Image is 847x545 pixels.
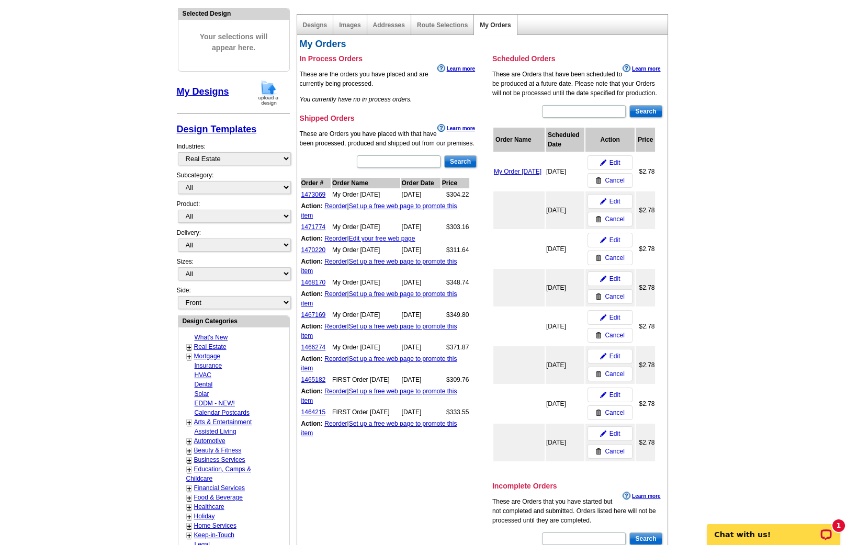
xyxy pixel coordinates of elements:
[177,171,290,199] div: Subcategory:
[195,409,250,416] a: Calendar Postcards
[194,437,225,445] a: Automotive
[301,323,323,330] b: Action:
[636,424,655,461] td: $2.78
[300,70,478,88] p: These are the orders you have placed and are currently being processed.
[324,290,347,298] a: Reorder
[301,388,323,395] b: Action:
[177,124,257,134] a: Design Templates
[629,105,662,118] input: Search
[301,344,326,351] a: 1466274
[442,189,470,200] td: $304.22
[194,418,252,426] a: Arts & Entertainment
[636,191,655,229] td: $2.78
[301,408,326,416] a: 1464215
[417,21,468,29] a: Route Selections
[629,532,662,545] input: Search
[401,310,441,320] td: [DATE]
[332,245,400,255] td: My Order [DATE]
[301,355,457,372] a: Set up a free web page to promote this item
[301,246,326,254] a: 1470220
[332,277,400,288] td: My Order [DATE]
[636,128,655,152] th: Price
[442,342,470,353] td: $371.87
[195,371,211,379] a: HVAC
[300,129,478,148] p: These are Orders you have placed with that have been processed, produced and shipped out from our...
[186,21,281,64] span: Your selections will appear here.
[609,429,620,438] span: Edit
[600,392,606,398] img: pencil-icon.gif
[300,113,478,123] h3: Shipped Orders
[301,256,470,276] td: |
[332,407,400,417] td: FIRST Order [DATE]
[194,494,243,501] a: Food & Beverage
[301,420,457,437] a: Set up a free web page to promote this item
[609,158,620,167] span: Edit
[187,513,191,521] a: +
[605,176,624,185] span: Cancel
[195,390,209,398] a: Solar
[300,96,412,103] em: You currently have no in process orders.
[444,155,477,168] input: Search
[595,177,602,184] img: trashcan-icon.gif
[700,512,847,545] iframe: LiveChat chat widget
[605,253,624,263] span: Cancel
[324,388,347,395] a: Reorder
[605,447,624,456] span: Cancel
[300,54,478,63] h3: In Process Orders
[195,334,228,341] a: What's New
[187,447,191,455] a: +
[187,343,191,351] a: +
[600,314,606,321] img: pencil-icon.gif
[303,21,327,29] a: Designs
[401,222,441,232] td: [DATE]
[609,274,620,283] span: Edit
[301,376,326,383] a: 1465182
[605,408,624,417] span: Cancel
[187,456,191,464] a: +
[588,194,633,209] a: Edit
[636,385,655,423] td: $2.78
[480,21,511,29] a: My Orders
[301,233,470,244] td: |
[194,503,224,510] a: Healthcare
[494,168,541,175] a: My Order [DATE]
[301,191,326,198] a: 1473069
[401,342,441,353] td: [DATE]
[401,189,441,200] td: [DATE]
[301,223,326,231] a: 1471774
[187,465,191,474] a: +
[442,277,470,288] td: $348.74
[195,362,222,369] a: Insurance
[605,331,624,340] span: Cancel
[595,410,602,416] img: trashcan-icon.gif
[324,202,347,210] a: Reorder
[401,407,441,417] td: [DATE]
[177,228,290,257] div: Delivery:
[177,286,290,310] div: Side:
[636,346,655,384] td: $2.78
[401,245,441,255] td: [DATE]
[442,374,470,385] td: $309.76
[588,271,633,286] a: Edit
[600,430,606,437] img: pencil-icon.gif
[187,522,191,530] a: +
[546,128,584,152] th: Scheduled Date
[588,233,633,247] a: Edit
[194,531,234,539] a: Keep-in-Touch
[300,39,663,50] h2: My Orders
[301,289,470,309] td: |
[187,531,191,540] a: +
[546,191,584,229] td: [DATE]
[492,497,663,525] p: These are Orders that you have started but not completed and submitted. Orders listed here will n...
[332,342,400,353] td: My Order [DATE]
[442,310,470,320] td: $349.80
[178,8,289,18] div: Selected Design
[194,456,245,463] a: Business Services
[600,353,606,359] img: pencil-icon.gif
[546,308,584,345] td: [DATE]
[595,332,602,338] img: trashcan-icon.gif
[588,155,633,170] a: Edit
[301,202,457,219] a: Set up a free web page to promote this item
